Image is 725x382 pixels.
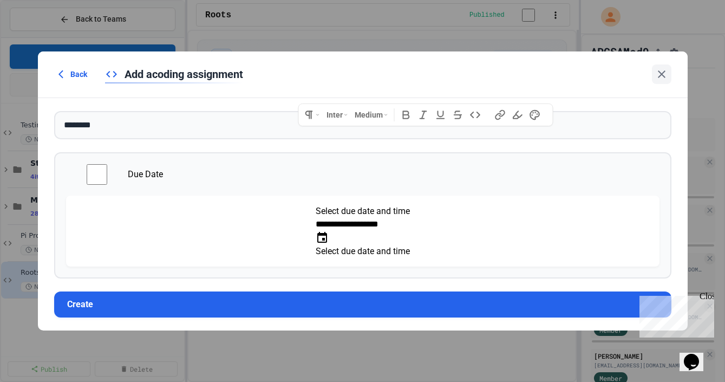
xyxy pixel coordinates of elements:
[54,292,671,318] button: Create
[4,4,75,69] div: Chat with us now!Close
[128,169,163,179] span: Due Date
[635,292,714,338] iframe: chat widget
[324,106,351,124] button: Inter
[66,164,128,185] input: controlled
[70,69,88,80] span: Back
[352,106,391,124] button: Medium
[680,339,714,371] iframe: chat widget
[105,66,243,82] div: Add a coding assignment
